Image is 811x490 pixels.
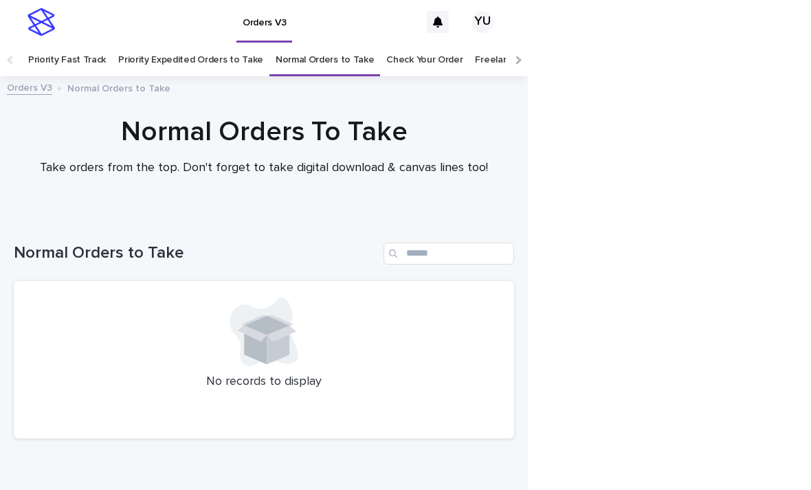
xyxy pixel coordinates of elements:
p: Take orders from the top. Don't forget to take digital download & canvas lines too! [14,161,514,176]
input: Search [384,243,514,265]
a: Freelancers in Progress [475,44,577,76]
a: Normal Orders to Take [276,44,375,76]
h1: Normal Orders To Take [14,115,514,148]
a: Check Your Order [386,44,463,76]
a: Orders V3 [7,79,52,95]
div: YU [471,11,493,33]
a: Priority Fast Track [28,44,106,76]
p: Normal Orders to Take [67,80,170,95]
p: No records to display [30,375,498,390]
img: stacker-logo-s-only.png [27,8,55,36]
h1: Normal Orders to Take [14,243,378,263]
a: Priority Expedited Orders to Take [118,44,263,76]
